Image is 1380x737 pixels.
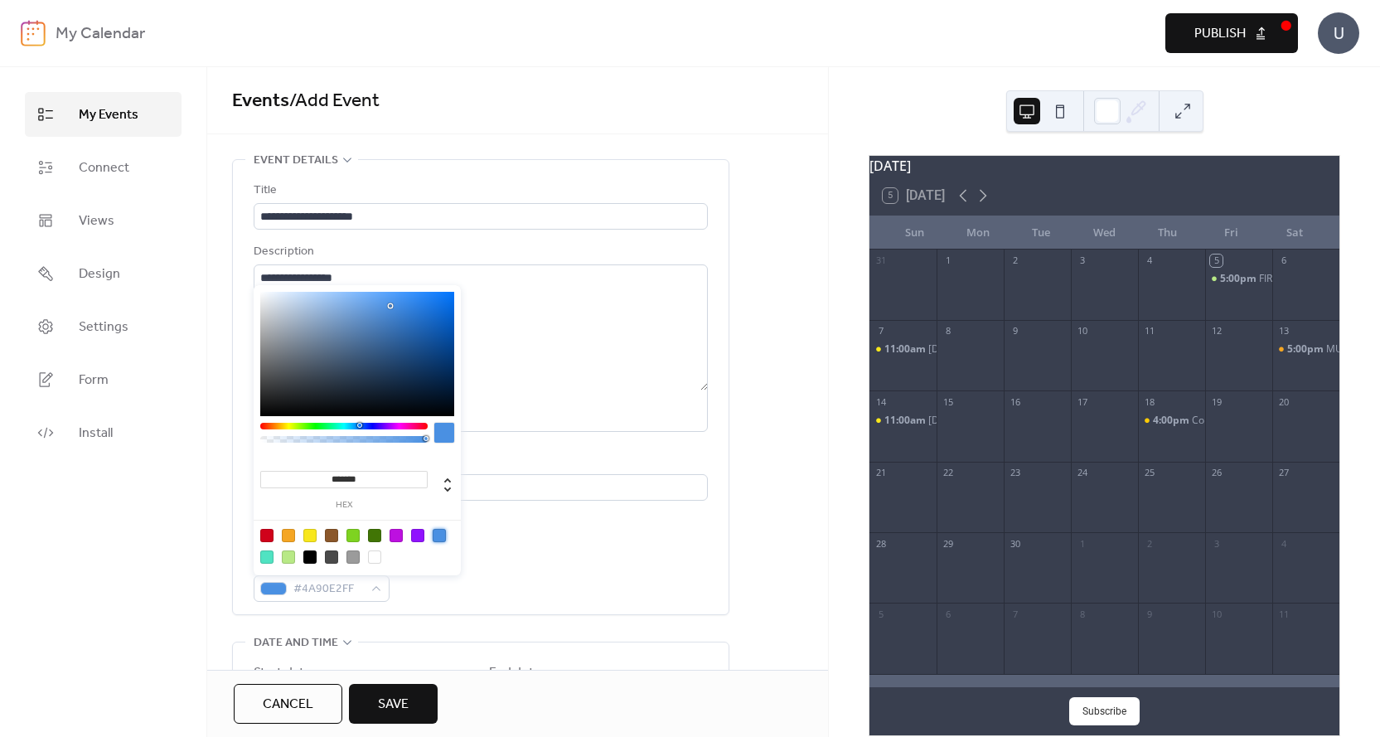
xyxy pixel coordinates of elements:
[254,242,705,262] div: Description
[346,529,360,542] div: #7ED321
[1220,272,1259,286] span: 5:00pm
[79,318,128,337] span: Settings
[942,255,954,267] div: 1
[25,357,182,402] a: Form
[349,684,438,724] button: Save
[1010,216,1073,250] div: Tue
[289,83,380,119] span: / Add Event
[1277,255,1290,267] div: 6
[1069,697,1140,725] button: Subscribe
[25,251,182,296] a: Design
[1272,342,1339,356] div: MUSIC ON THE PATIO
[1277,467,1290,479] div: 27
[942,467,954,479] div: 22
[874,467,887,479] div: 21
[942,537,954,550] div: 29
[884,342,928,356] span: 11:00am
[489,663,541,683] div: End date
[1199,216,1262,250] div: Fri
[433,529,446,542] div: #4A90E2
[293,579,363,599] span: #4A90E2FF
[282,529,295,542] div: #F5A623
[1318,12,1359,54] div: U
[1277,395,1290,408] div: 20
[946,216,1009,250] div: Mon
[234,684,342,724] button: Cancel
[411,529,424,542] div: #9013FE
[1277,537,1290,550] div: 4
[1277,608,1290,620] div: 11
[1076,325,1088,337] div: 10
[1009,255,1021,267] div: 2
[874,255,887,267] div: 31
[883,216,946,250] div: Sun
[869,156,1339,176] div: [DATE]
[79,264,120,284] span: Design
[263,695,313,715] span: Cancel
[368,550,381,564] div: #FFFFFF
[325,550,338,564] div: #4A4A4A
[1076,255,1088,267] div: 3
[1143,467,1155,479] div: 25
[1009,325,1021,337] div: 9
[884,414,928,428] span: 11:00am
[260,550,274,564] div: #50E3C2
[56,18,145,50] b: My Calendar
[25,198,182,243] a: Views
[1143,608,1155,620] div: 9
[282,550,295,564] div: #B8E986
[1287,342,1326,356] span: 5:00pm
[303,550,317,564] div: #000000
[232,83,289,119] a: Events
[1073,216,1135,250] div: Wed
[1009,395,1021,408] div: 16
[79,105,138,125] span: My Events
[390,529,403,542] div: #BD10E0
[942,608,954,620] div: 6
[1009,537,1021,550] div: 30
[254,181,705,201] div: Title
[1143,395,1155,408] div: 18
[368,529,381,542] div: #417505
[25,92,182,137] a: My Events
[1009,608,1021,620] div: 7
[1143,325,1155,337] div: 11
[942,395,954,408] div: 15
[79,424,113,444] span: Install
[1210,537,1223,550] div: 3
[79,211,114,231] span: Views
[1263,216,1326,250] div: Sat
[25,145,182,190] a: Connect
[1210,255,1223,267] div: 5
[378,695,409,715] span: Save
[1076,467,1088,479] div: 24
[1205,272,1272,286] div: FIRST FRIDAY ART RECEPTION
[1210,325,1223,337] div: 12
[25,410,182,455] a: Install
[25,304,182,349] a: Settings
[874,395,887,408] div: 14
[1165,13,1298,53] button: Publish
[1210,467,1223,479] div: 26
[79,371,109,390] span: Form
[260,501,428,510] label: hex
[254,633,338,653] span: Date and time
[928,342,1007,356] div: [DATE] BRUNCH!
[1136,216,1199,250] div: Thu
[928,414,1007,428] div: [DATE] BRUNCH!
[1153,414,1192,428] span: 4:00pm
[1076,537,1088,550] div: 1
[1194,24,1246,44] span: Publish
[1210,608,1223,620] div: 10
[1138,414,1205,428] div: Community Supper - Pay-What-You-Can THIRD THURSDAYS
[325,529,338,542] div: #8B572A
[254,452,705,472] div: Location
[942,325,954,337] div: 8
[874,608,887,620] div: 5
[874,537,887,550] div: 28
[869,342,937,356] div: SUNDAY BRUNCH!
[260,529,274,542] div: #D0021B
[874,325,887,337] div: 7
[1009,467,1021,479] div: 23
